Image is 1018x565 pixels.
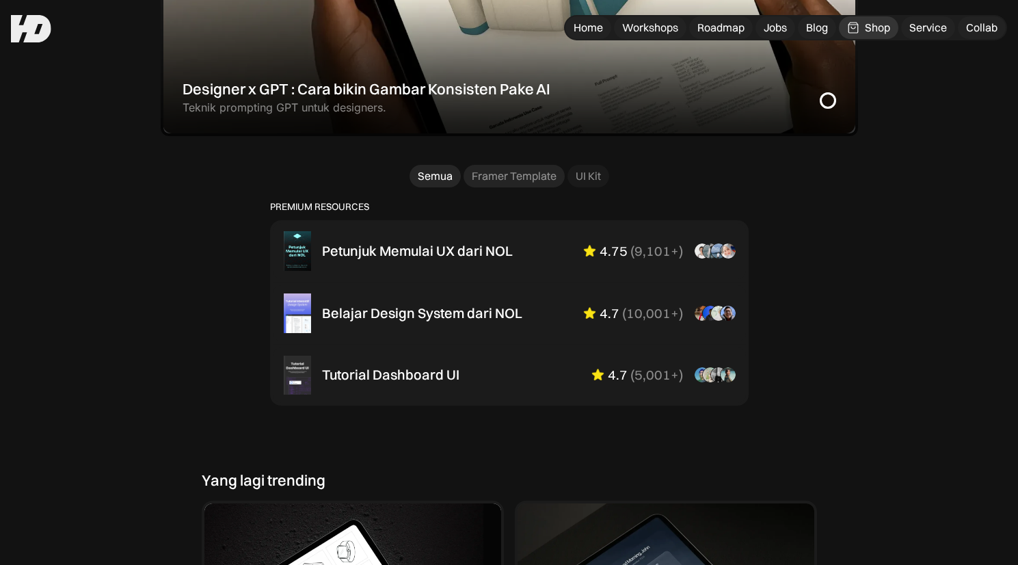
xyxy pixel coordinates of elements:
div: UI Kit [576,169,601,183]
div: Semua [418,169,453,183]
div: ) [679,243,683,259]
div: Workshops [622,21,678,35]
div: Collab [966,21,997,35]
div: 5,001+ [634,367,679,383]
div: ) [679,305,683,321]
a: Blog [798,16,836,39]
div: Petunjuk Memulai UX dari NOL [322,243,513,259]
a: Belajar Design System dari NOL4.7(10,001+) [273,285,746,341]
div: Blog [806,21,828,35]
div: Tutorial Dashboard UI [322,367,459,383]
div: 10,001+ [626,305,679,321]
div: ( [630,367,634,383]
div: Framer Template [472,169,557,183]
div: ) [679,367,683,383]
a: Workshops [614,16,686,39]
a: Jobs [755,16,795,39]
div: Home [574,21,603,35]
a: Petunjuk Memulai UX dari NOL4.75(9,101+) [273,223,746,279]
div: Roadmap [697,21,745,35]
div: ( [622,305,626,321]
a: Tutorial Dashboard UI4.7(5,001+) [273,347,746,404]
div: 4.75 [600,243,628,259]
a: Shop [839,16,898,39]
div: Belajar Design System dari NOL [322,305,522,321]
div: Jobs [764,21,787,35]
div: Yang lagi trending [202,471,325,489]
a: Home [565,16,611,39]
div: 4.7 [608,367,628,383]
div: 4.7 [600,305,619,321]
a: Collab [958,16,1006,39]
div: Service [909,21,947,35]
a: Roadmap [689,16,753,39]
div: 9,101+ [634,243,679,259]
div: Shop [865,21,890,35]
a: Service [901,16,955,39]
div: ( [630,243,634,259]
p: PREMIUM RESOURCES [270,201,749,213]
